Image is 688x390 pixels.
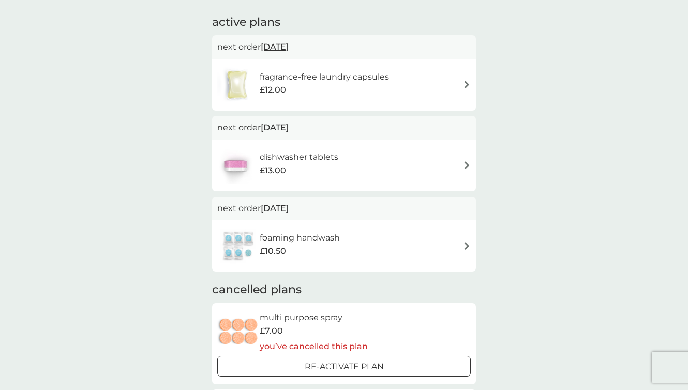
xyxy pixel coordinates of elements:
span: [DATE] [261,37,289,57]
span: £7.00 [260,324,283,338]
img: arrow right [463,81,471,88]
span: £12.00 [260,83,286,97]
span: [DATE] [261,117,289,138]
button: Re-activate Plan [217,356,471,377]
img: multi purpose spray [217,314,260,350]
img: arrow right [463,161,471,169]
span: [DATE] [261,198,289,218]
p: Re-activate Plan [305,360,384,373]
img: foaming handwash [217,228,260,264]
p: next order [217,202,471,215]
span: £10.50 [260,245,286,258]
h2: cancelled plans [212,282,476,298]
h6: dishwasher tablets [260,151,338,164]
h6: multi purpose spray [260,311,368,324]
p: next order [217,40,471,54]
h2: active plans [212,14,476,31]
span: £13.00 [260,164,286,177]
h6: foaming handwash [260,231,340,245]
img: fragrance-free laundry capsules [217,67,257,103]
p: you’ve cancelled this plan [260,340,368,353]
img: arrow right [463,242,471,250]
img: dishwasher tablets [217,147,253,184]
p: next order [217,121,471,134]
h6: fragrance-free laundry capsules [260,70,389,84]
